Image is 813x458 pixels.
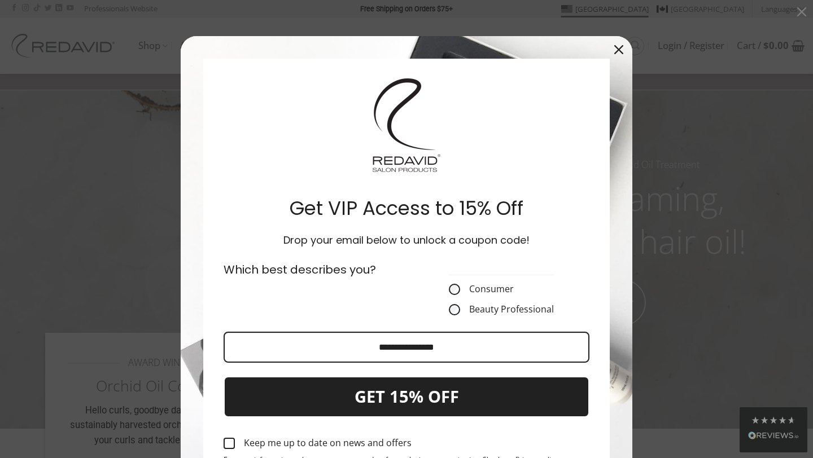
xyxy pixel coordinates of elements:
button: GET 15% OFF [224,376,589,417]
h2: Get VIP Access to 15% Off [221,196,592,221]
input: Email field [224,332,589,363]
input: Beauty Professional [449,304,460,315]
button: Close [605,36,632,63]
fieldset: CustomerType [449,261,554,315]
input: Consumer [449,284,460,295]
svg: close icon [614,45,623,54]
label: Consumer [449,284,554,295]
h3: Drop your email below to unlock a coupon code! [221,234,592,247]
div: Keep me up to date on news and offers [244,438,412,448]
p: Which best describes you? [224,261,400,278]
label: Beauty Professional [449,304,554,315]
